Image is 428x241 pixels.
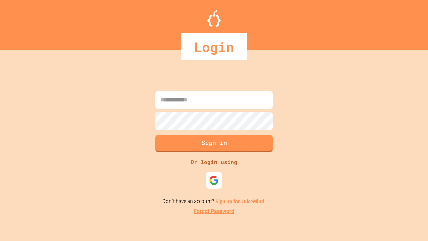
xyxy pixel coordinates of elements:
[215,198,266,205] a: Sign up for JuiceMind.
[162,197,266,206] p: Don't have an account?
[194,207,234,215] a: Forgot Password
[207,10,221,27] img: Logo.svg
[187,158,241,166] div: Or login using
[155,135,273,152] button: Sign in
[181,33,247,60] div: Login
[209,175,219,185] img: google-icon.svg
